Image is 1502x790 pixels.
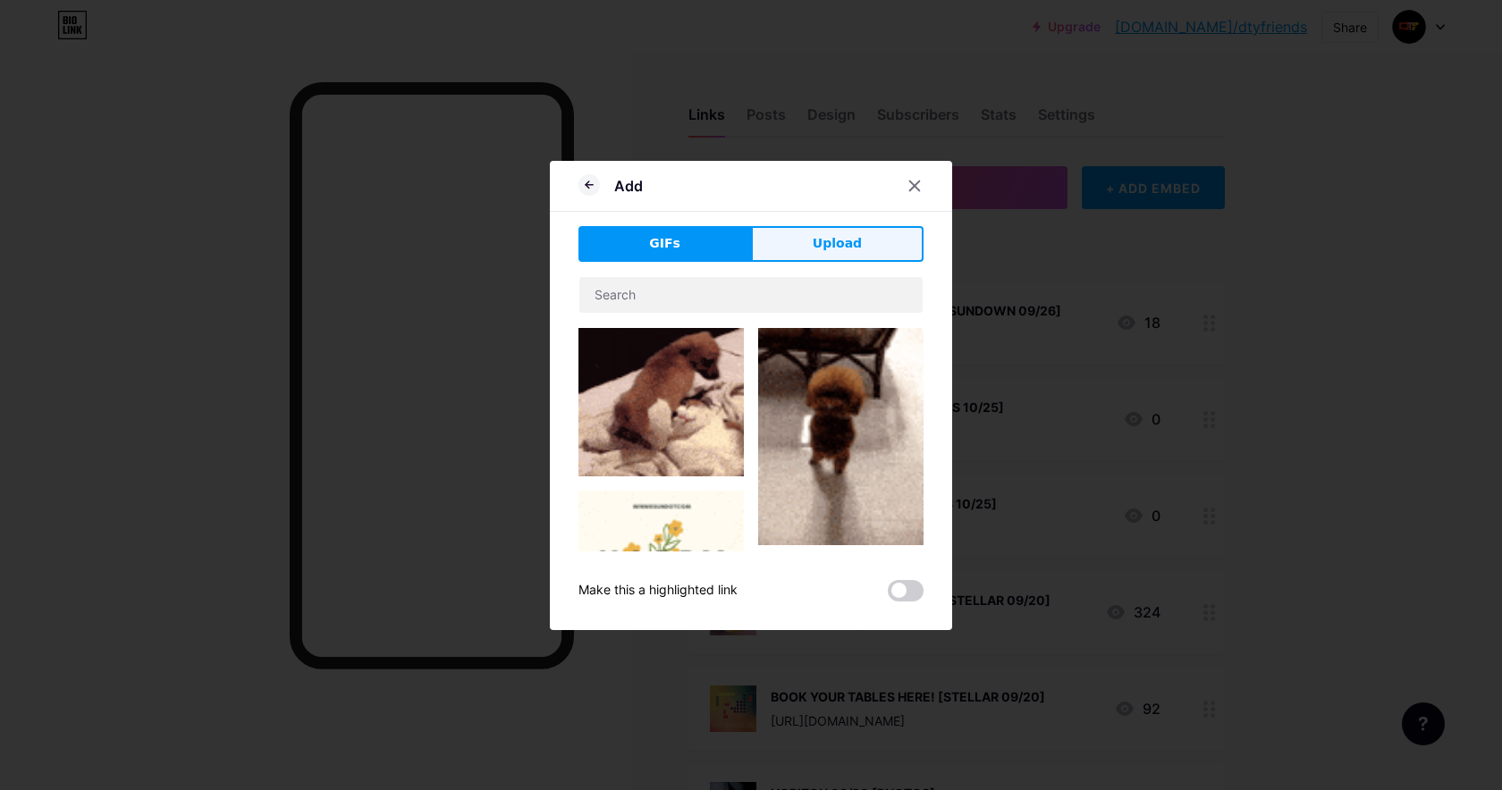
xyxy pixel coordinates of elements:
img: Gihpy [578,491,744,656]
input: Search [579,277,923,313]
img: Gihpy [578,328,744,477]
span: GIFs [649,234,680,253]
div: Make this a highlighted link [578,580,738,601]
button: GIFs [578,226,751,262]
div: Add [614,175,643,197]
button: Upload [751,226,924,262]
span: Upload [813,234,862,253]
img: Gihpy [758,328,924,545]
